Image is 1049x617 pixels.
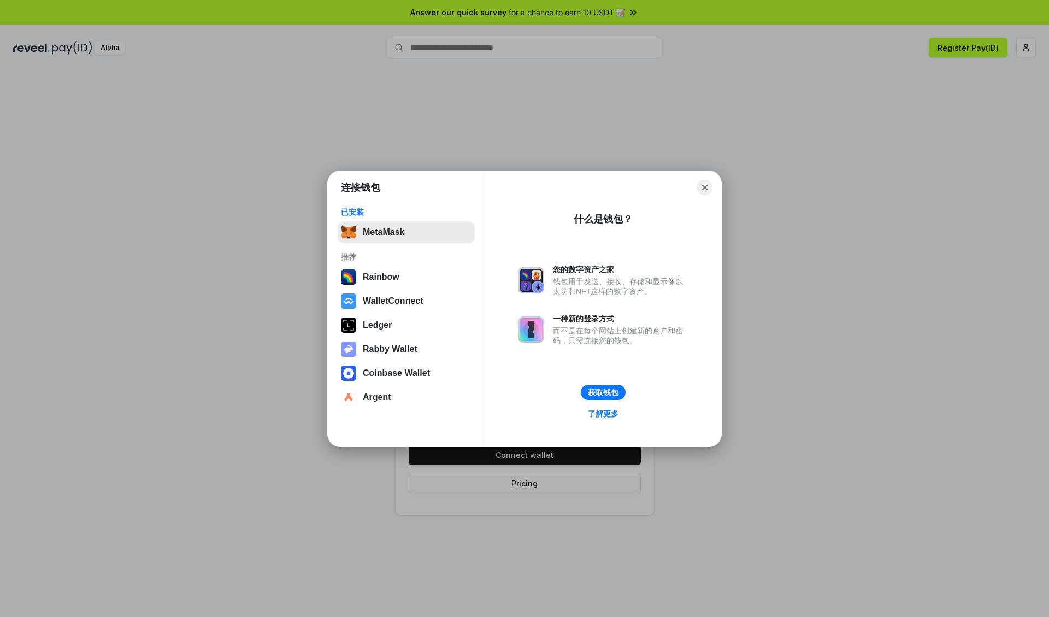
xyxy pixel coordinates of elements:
[338,221,475,243] button: MetaMask
[341,252,472,262] div: 推荐
[363,392,391,402] div: Argent
[341,318,356,333] img: svg+xml,%3Csvg%20xmlns%3D%22http%3A%2F%2Fwww.w3.org%2F2000%2Fsvg%22%20width%3D%2228%22%20height%3...
[338,386,475,408] button: Argent
[588,387,618,397] div: 获取钱包
[341,366,356,381] img: svg+xml,%3Csvg%20width%3D%2228%22%20height%3D%2228%22%20viewBox%3D%220%200%2028%2028%22%20fill%3D...
[363,320,392,330] div: Ledger
[341,181,380,194] h1: 连接钱包
[553,314,688,324] div: 一种新的登录方式
[341,225,356,240] img: svg+xml,%3Csvg%20fill%3D%22none%22%20height%3D%2233%22%20viewBox%3D%220%200%2035%2033%22%20width%...
[363,368,430,378] div: Coinbase Wallet
[363,344,417,354] div: Rabby Wallet
[518,316,544,343] img: svg+xml,%3Csvg%20xmlns%3D%22http%3A%2F%2Fwww.w3.org%2F2000%2Fsvg%22%20fill%3D%22none%22%20viewBox...
[338,338,475,360] button: Rabby Wallet
[363,272,399,282] div: Rainbow
[338,314,475,336] button: Ledger
[338,290,475,312] button: WalletConnect
[341,293,356,309] img: svg+xml,%3Csvg%20width%3D%2228%22%20height%3D%2228%22%20viewBox%3D%220%200%2028%2028%22%20fill%3D...
[338,266,475,288] button: Rainbow
[341,342,356,357] img: svg+xml,%3Csvg%20xmlns%3D%22http%3A%2F%2Fwww.w3.org%2F2000%2Fsvg%22%20fill%3D%22none%22%20viewBox...
[581,385,626,400] button: 获取钱包
[363,227,404,237] div: MetaMask
[553,326,688,345] div: 而不是在每个网站上创建新的账户和密码，只需连接您的钱包。
[341,207,472,217] div: 已安装
[553,265,688,274] div: 您的数字资产之家
[518,267,544,293] img: svg+xml,%3Csvg%20xmlns%3D%22http%3A%2F%2Fwww.w3.org%2F2000%2Fsvg%22%20fill%3D%22none%22%20viewBox...
[338,362,475,384] button: Coinbase Wallet
[574,213,633,226] div: 什么是钱包？
[341,269,356,285] img: svg+xml,%3Csvg%20width%3D%22120%22%20height%3D%22120%22%20viewBox%3D%220%200%20120%20120%22%20fil...
[363,296,423,306] div: WalletConnect
[341,390,356,405] img: svg+xml,%3Csvg%20width%3D%2228%22%20height%3D%2228%22%20viewBox%3D%220%200%2028%2028%22%20fill%3D...
[588,409,618,419] div: 了解更多
[553,277,688,296] div: 钱包用于发送、接收、存储和显示像以太坊和NFT这样的数字资产。
[697,180,712,195] button: Close
[581,407,625,421] a: 了解更多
